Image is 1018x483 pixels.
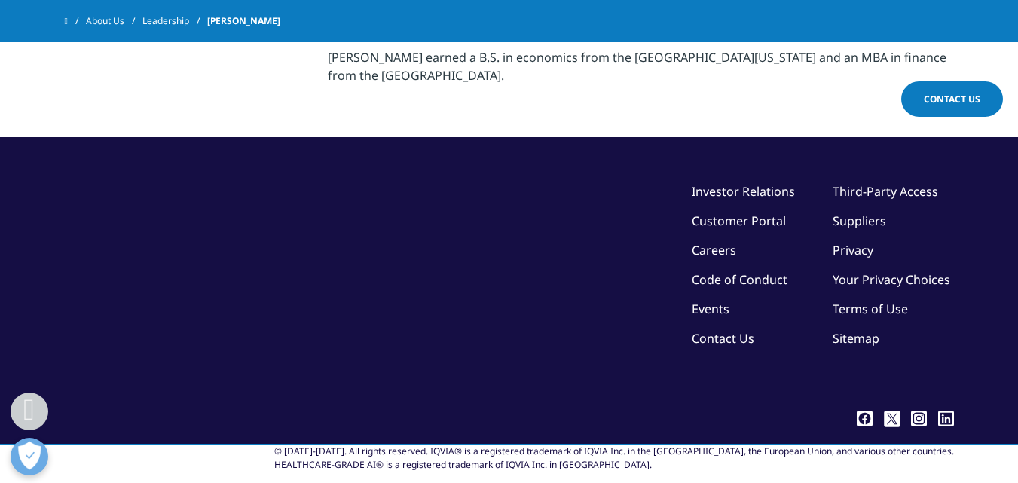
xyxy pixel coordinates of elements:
a: Customer Portal [692,212,786,229]
a: Privacy [833,242,873,258]
a: Contact Us [692,330,754,347]
a: Contact Us [901,81,1003,117]
a: Third-Party Access [833,183,938,200]
a: Events [692,301,729,317]
a: Investor Relations [692,183,795,200]
a: About Us [86,8,142,35]
div: © [DATE]-[DATE]. All rights reserved. IQVIA® is a registered trademark of IQVIA Inc. in the [GEOG... [274,445,954,472]
span: [PERSON_NAME] [207,8,280,35]
a: Sitemap [833,330,879,347]
span: Contact Us [924,93,980,105]
a: Your Privacy Choices [833,271,954,288]
p: [PERSON_NAME] earned a B.S. in economics from the [GEOGRAPHIC_DATA][US_STATE] and an MBA in finan... [328,48,954,99]
a: Suppliers [833,212,886,229]
a: Leadership [142,8,207,35]
a: Careers [692,242,736,258]
a: Terms of Use [833,301,908,317]
a: Code of Conduct [692,271,787,288]
button: Open Preferences [11,438,48,475]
